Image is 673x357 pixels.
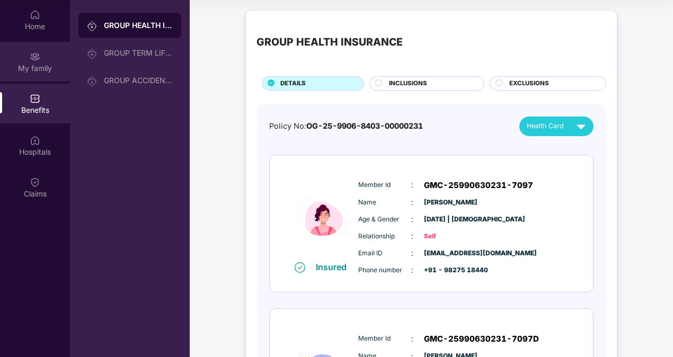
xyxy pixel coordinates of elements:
span: GMC-25990630231-7097 [424,179,533,192]
span: [PERSON_NAME] [424,198,477,208]
img: svg+xml;base64,PHN2ZyB3aWR0aD0iMjAiIGhlaWdodD0iMjAiIHZpZXdCb3g9IjAgMCAyMCAyMCIgZmlsbD0ibm9uZSIgeG... [87,21,98,31]
div: Policy No: [269,120,423,132]
span: Age & Gender [358,215,411,225]
img: svg+xml;base64,PHN2ZyB4bWxucz0iaHR0cDovL3d3dy53My5vcmcvMjAwMC9zdmciIHdpZHRoPSIxNiIgaGVpZ2h0PSIxNi... [295,262,305,273]
img: svg+xml;base64,PHN2ZyB3aWR0aD0iMjAiIGhlaWdodD0iMjAiIHZpZXdCb3g9IjAgMCAyMCAyMCIgZmlsbD0ibm9uZSIgeG... [87,76,98,86]
span: : [411,179,413,191]
img: svg+xml;base64,PHN2ZyB3aWR0aD0iMjAiIGhlaWdodD0iMjAiIHZpZXdCb3g9IjAgMCAyMCAyMCIgZmlsbD0ibm9uZSIgeG... [87,48,98,59]
span: : [411,230,413,242]
span: [DATE] | [DEMOGRAPHIC_DATA] [424,215,477,225]
button: Health Card [519,117,594,136]
span: Health Card [527,121,564,131]
span: : [411,197,413,208]
span: Member Id [358,180,411,190]
img: svg+xml;base64,PHN2ZyB3aWR0aD0iMjAiIGhlaWdodD0iMjAiIHZpZXdCb3g9IjAgMCAyMCAyMCIgZmlsbD0ibm9uZSIgeG... [30,51,40,62]
span: : [411,333,413,345]
img: icon [292,174,356,261]
img: svg+xml;base64,PHN2ZyBpZD0iQ2xhaW0iIHhtbG5zPSJodHRwOi8vd3d3LnczLm9yZy8yMDAwL3N2ZyIgd2lkdGg9IjIwIi... [30,177,40,188]
div: GROUP HEALTH INSURANCE [104,20,173,31]
span: [EMAIL_ADDRESS][DOMAIN_NAME] [424,248,477,258]
span: Email ID [358,248,411,258]
span: Relationship [358,231,411,242]
span: +91 - 98275 18440 [424,265,477,275]
span: INCLUSIONS [389,79,427,88]
span: Member Id [358,334,411,344]
span: GMC-25990630231-7097D [424,333,539,345]
span: EXCLUSIONS [509,79,549,88]
div: GROUP ACCIDENTAL INSURANCE [104,76,173,85]
div: Insured [316,262,353,272]
img: svg+xml;base64,PHN2ZyBpZD0iSG9tZSIgeG1sbnM9Imh0dHA6Ly93d3cudzMub3JnLzIwMDAvc3ZnIiB3aWR0aD0iMjAiIG... [30,10,40,20]
span: DETAILS [280,79,306,88]
img: svg+xml;base64,PHN2ZyB4bWxucz0iaHR0cDovL3d3dy53My5vcmcvMjAwMC9zdmciIHZpZXdCb3g9IjAgMCAyNCAyNCIgd2... [572,117,590,136]
span: : [411,213,413,225]
div: GROUP TERM LIFE INSURANCE [104,49,173,57]
span: : [411,264,413,276]
span: Name [358,198,411,208]
span: : [411,247,413,259]
img: svg+xml;base64,PHN2ZyBpZD0iSG9zcGl0YWxzIiB4bWxucz0iaHR0cDovL3d3dy53My5vcmcvMjAwMC9zdmciIHdpZHRoPS... [30,135,40,146]
span: Phone number [358,265,411,275]
span: OG-25-9906-8403-00000231 [306,121,423,130]
img: svg+xml;base64,PHN2ZyBpZD0iQmVuZWZpdHMiIHhtbG5zPSJodHRwOi8vd3d3LnczLm9yZy8yMDAwL3N2ZyIgd2lkdGg9Ij... [30,93,40,104]
div: GROUP HEALTH INSURANCE [256,34,403,50]
span: Self [424,231,477,242]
